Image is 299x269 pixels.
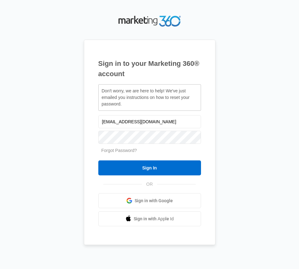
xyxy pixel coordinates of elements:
span: OR [142,181,157,188]
span: Sign in with Apple Id [134,216,174,222]
span: Sign in with Google [135,198,173,204]
input: Sign In [98,160,201,175]
input: Email [98,115,201,128]
h1: Sign in to your Marketing 360® account [98,58,201,79]
a: Sign in with Apple Id [98,211,201,226]
a: Sign in with Google [98,193,201,208]
a: Forgot Password? [101,148,137,153]
span: Don't worry, we are here to help! We've just emailed you instructions on how to reset your password. [102,88,190,106]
